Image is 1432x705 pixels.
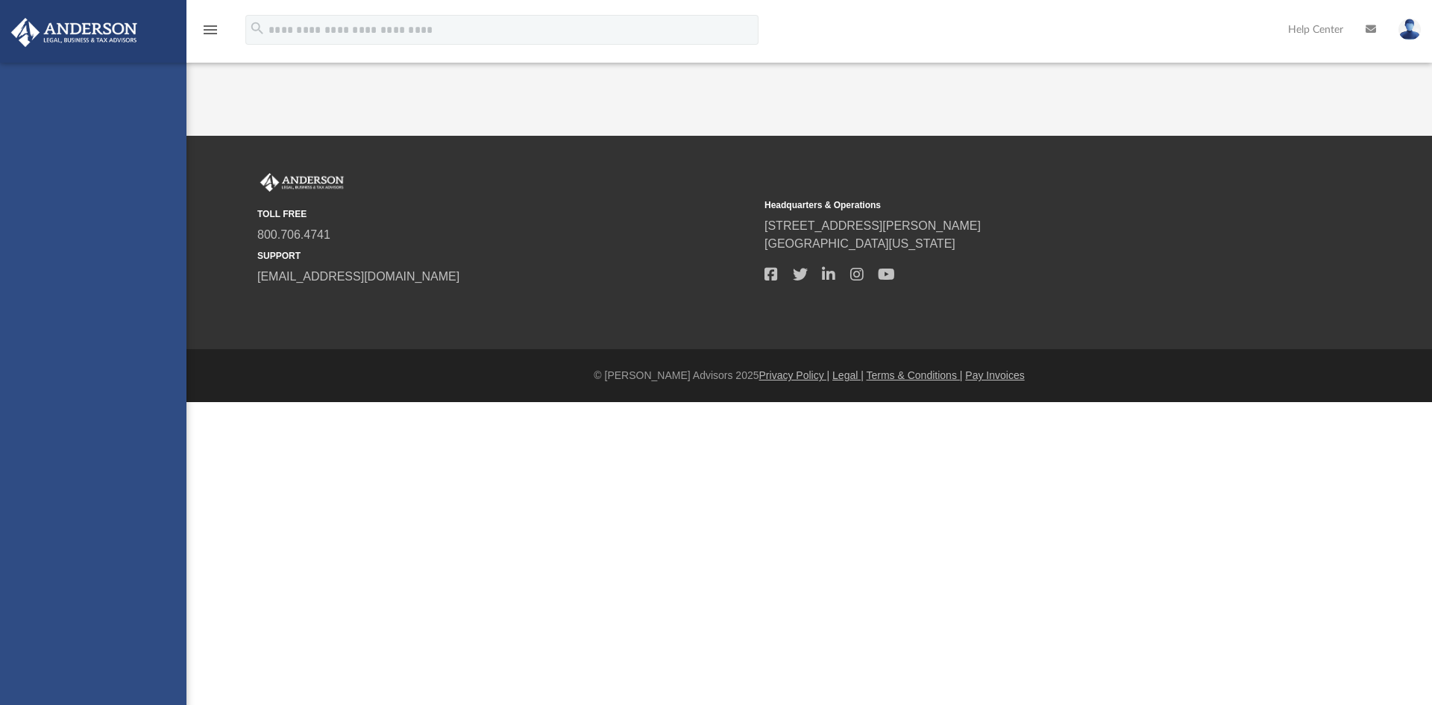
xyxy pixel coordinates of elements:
a: Legal | [832,369,864,381]
a: Privacy Policy | [759,369,830,381]
img: Anderson Advisors Platinum Portal [257,173,347,192]
a: Pay Invoices [965,369,1024,381]
a: [GEOGRAPHIC_DATA][US_STATE] [764,237,955,250]
img: User Pic [1398,19,1421,40]
i: menu [201,21,219,39]
a: 800.706.4741 [257,228,330,241]
a: [EMAIL_ADDRESS][DOMAIN_NAME] [257,270,459,283]
small: TOLL FREE [257,207,754,221]
div: © [PERSON_NAME] Advisors 2025 [186,368,1432,383]
small: SUPPORT [257,249,754,263]
a: [STREET_ADDRESS][PERSON_NAME] [764,219,981,232]
img: Anderson Advisors Platinum Portal [7,18,142,47]
i: search [249,20,266,37]
small: Headquarters & Operations [764,198,1261,212]
a: menu [201,28,219,39]
a: Terms & Conditions | [867,369,963,381]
